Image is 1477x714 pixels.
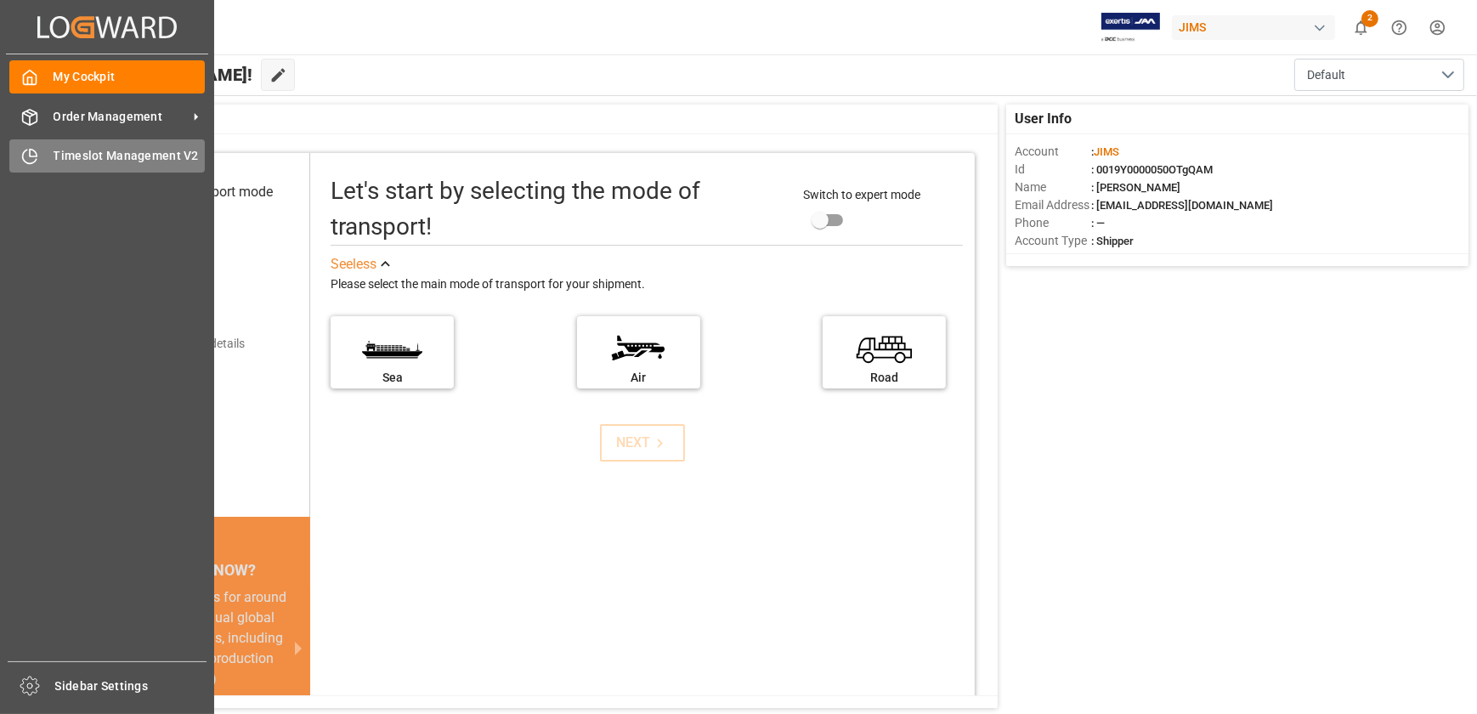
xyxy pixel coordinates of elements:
div: Sea [339,369,445,387]
span: : [PERSON_NAME] [1091,181,1180,194]
span: Name [1015,178,1091,196]
button: Help Center [1380,8,1418,47]
button: open menu [1294,59,1464,91]
span: Email Address [1015,196,1091,214]
div: Please select the main mode of transport for your shipment. [331,275,963,295]
a: My Cockpit [9,60,205,93]
span: My Cockpit [54,68,206,86]
span: : [1091,145,1119,158]
span: : — [1091,217,1105,229]
div: NEXT [617,433,669,453]
span: Phone [1015,214,1091,232]
span: Switch to expert mode [804,188,921,201]
span: : Shipper [1091,235,1134,247]
span: Sidebar Settings [55,677,207,695]
span: Order Management [54,108,188,126]
div: Select transport mode [141,182,273,202]
div: JIMS [1172,15,1335,40]
span: : [EMAIL_ADDRESS][DOMAIN_NAME] [1091,199,1273,212]
div: Let's start by selecting the mode of transport! [331,173,786,245]
img: Exertis%20JAM%20-%20Email%20Logo.jpg_1722504956.jpg [1101,13,1160,42]
button: JIMS [1172,11,1342,43]
span: Account [1015,143,1091,161]
a: Timeslot Management V2 [9,139,205,173]
span: Id [1015,161,1091,178]
div: See less [331,254,376,275]
span: User Info [1015,109,1072,129]
div: Air [586,369,692,387]
span: Default [1307,66,1345,84]
button: NEXT [600,424,685,462]
span: 2 [1361,10,1378,27]
span: JIMS [1094,145,1119,158]
button: show 2 new notifications [1342,8,1380,47]
div: Road [831,369,937,387]
span: : 0019Y0000050OTgQAM [1091,163,1213,176]
button: next slide / item [286,587,310,710]
span: Timeslot Management V2 [54,147,206,165]
span: Account Type [1015,232,1091,250]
